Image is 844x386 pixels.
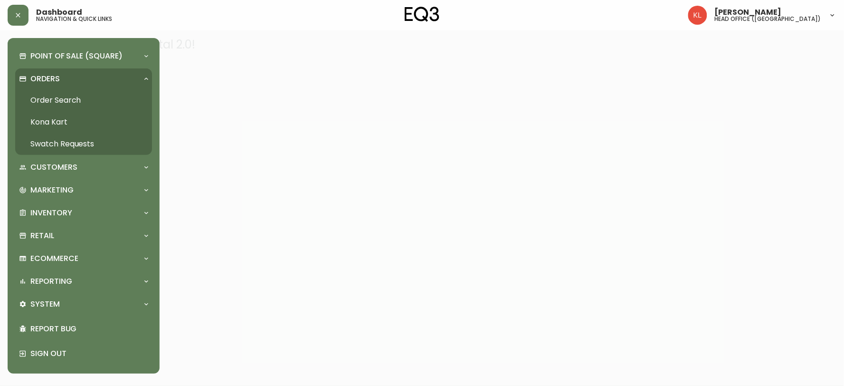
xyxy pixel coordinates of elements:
p: System [30,299,60,309]
div: Orders [15,68,152,89]
div: Ecommerce [15,248,152,269]
p: Ecommerce [30,253,78,264]
h5: head office ([GEOGRAPHIC_DATA]) [715,16,821,22]
p: Report Bug [30,324,148,334]
a: Swatch Requests [15,133,152,155]
p: Retail [30,231,54,241]
p: Inventory [30,208,72,218]
div: System [15,294,152,315]
img: 2c0c8aa7421344cf0398c7f872b772b5 [688,6,707,25]
p: Marketing [30,185,74,195]
div: Marketing [15,180,152,201]
h5: navigation & quick links [36,16,112,22]
img: logo [405,7,440,22]
div: Sign Out [15,341,152,366]
div: Point of Sale (Square) [15,46,152,67]
div: Report Bug [15,317,152,341]
p: Customers [30,162,77,173]
span: [PERSON_NAME] [715,9,782,16]
p: Reporting [30,276,72,287]
p: Point of Sale (Square) [30,51,123,61]
p: Orders [30,74,60,84]
div: Customers [15,157,152,178]
a: Kona Kart [15,111,152,133]
div: Retail [15,225,152,246]
span: Dashboard [36,9,82,16]
p: Sign Out [30,348,148,359]
div: Inventory [15,203,152,223]
div: Reporting [15,271,152,292]
a: Order Search [15,89,152,111]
